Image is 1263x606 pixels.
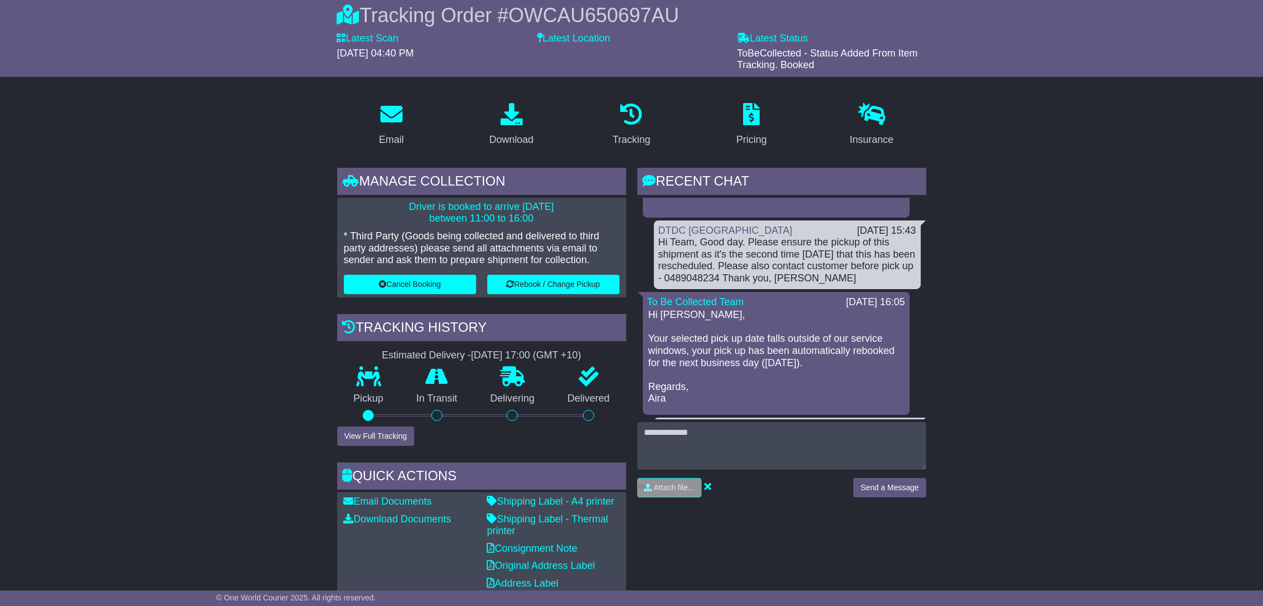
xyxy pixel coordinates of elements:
[850,132,894,147] div: Insurance
[344,201,620,225] p: Driver is booked to arrive [DATE] between 11:00 to 16:00
[337,393,400,405] p: Pickup
[344,275,476,294] button: Cancel Booking
[647,296,744,307] a: To Be Collected Team
[344,230,620,266] p: * Third Party (Goods being collected and delivered to third party addresses) please send all atta...
[843,99,901,151] a: Insurance
[508,4,679,27] span: OWCAU650697AU
[489,132,534,147] div: Download
[537,33,610,45] label: Latest Location
[474,393,551,405] p: Delivering
[337,427,414,446] button: View Full Tracking
[853,478,926,497] button: Send a Message
[337,33,399,45] label: Latest Scan
[337,463,626,492] div: Quick Actions
[379,132,404,147] div: Email
[337,314,626,344] div: Tracking history
[737,33,808,45] label: Latest Status
[736,132,767,147] div: Pricing
[846,296,905,309] div: [DATE] 16:05
[487,513,609,537] a: Shipping Label - Thermal printer
[637,168,926,198] div: RECENT CHAT
[337,168,626,198] div: Manage collection
[344,496,432,507] a: Email Documents
[337,3,926,27] div: Tracking Order #
[337,350,626,362] div: Estimated Delivery -
[372,99,411,151] a: Email
[487,543,578,554] a: Consignment Note
[216,593,376,602] span: © One World Courier 2025. All rights reserved.
[487,578,559,589] a: Address Label
[737,48,917,71] span: ToBeCollected - Status Added From Item Tracking. Booked
[487,275,620,294] button: Rebook / Change Pickup
[605,99,657,151] a: Tracking
[658,225,792,236] a: DTDC [GEOGRAPHIC_DATA]
[482,99,541,151] a: Download
[658,237,916,284] div: Hi Team, Good day. Please ensure the pickup of this shipment as it's the second time [DATE] that ...
[344,513,451,525] a: Download Documents
[487,560,595,571] a: Original Address Label
[337,48,414,59] span: [DATE] 04:40 PM
[551,393,626,405] p: Delivered
[471,350,581,362] div: [DATE] 17:00 (GMT +10)
[857,225,916,237] div: [DATE] 15:43
[648,309,904,405] p: Hi [PERSON_NAME], Your selected pick up date falls outside of our service windows, your pick up h...
[612,132,650,147] div: Tracking
[400,393,474,405] p: In Transit
[487,496,615,507] a: Shipping Label - A4 printer
[729,99,774,151] a: Pricing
